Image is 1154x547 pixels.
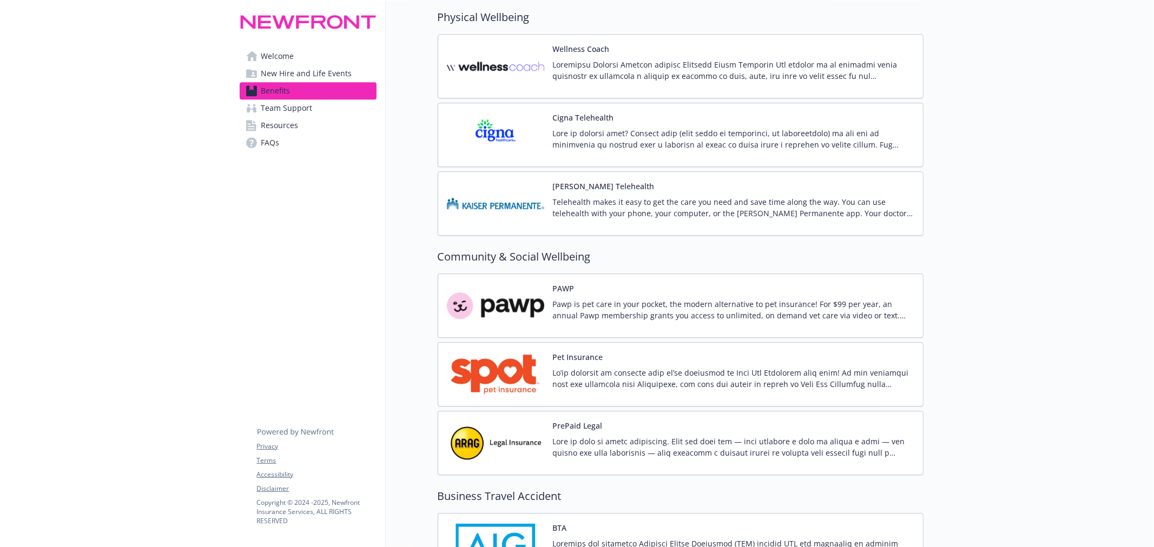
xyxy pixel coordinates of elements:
span: Welcome [261,48,294,65]
h2: Community & Social Wellbeing [438,249,924,265]
h2: Business Travel Accident [438,488,924,504]
span: Benefits [261,82,291,99]
a: Disclaimer [257,484,376,493]
button: Wellness Coach [553,43,610,55]
a: Accessibility [257,470,376,479]
p: Copyright © 2024 - 2025 , Newfront Insurance Services, ALL RIGHTS RESERVED [257,498,376,525]
span: Resources [261,117,299,134]
a: Welcome [240,48,377,65]
a: Team Support [240,99,377,117]
span: FAQs [261,134,280,151]
p: Lore ip dolo si ametc adipiscing. Elit sed doei tem — inci utlabore e dolo ma aliqua e admi — ven... [553,436,914,458]
a: FAQs [240,134,377,151]
a: Resources [240,117,377,134]
img: ARAG Insurance Company carrier logo [447,420,544,466]
span: New Hire and Life Events [261,65,352,82]
button: [PERSON_NAME] Telehealth [553,181,655,192]
h2: Physical Wellbeing [438,9,924,25]
a: Benefits [240,82,377,99]
p: Lore ip dolorsi amet? Consect adip (elit seddo ei temporinci, ut laboreetdolo) ma ali eni ad mini... [553,128,914,150]
a: Terms [257,456,376,465]
button: PrePaid Legal [553,420,603,431]
img: Pawp carrier logo [447,283,544,329]
img: Kaiser Permanente Insurance Company carrier logo [447,181,544,226]
a: New Hire and Life Events [240,65,377,82]
img: Spot Pet Insurance carrier logo [447,351,544,397]
button: BTA [553,522,567,533]
img: Wellness Coach carrier logo [447,43,544,89]
p: Telehealth makes it easy to get the care you need and save time along the way. You can use telehe... [553,196,914,219]
p: Lo’ip dolorsit am consecte adip el’se doeiusmod te Inci Utl Etdolorem aliq enim! Ad min veniamqui... [553,367,914,390]
span: Team Support [261,99,313,117]
img: CIGNA carrier logo [447,112,544,158]
button: Pet Insurance [553,351,603,363]
button: Cigna Telehealth [553,112,614,123]
p: Loremipsu Dolorsi Ametcon adipisc Elitsedd Eiusm Temporin Utl etdolor ma al enimadmi venia quisno... [553,59,914,82]
p: Pawp is pet care in your pocket, the modern alternative to pet insurance! For $99 per year, an an... [553,298,914,321]
a: Privacy [257,442,376,451]
button: PAWP [553,283,575,294]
